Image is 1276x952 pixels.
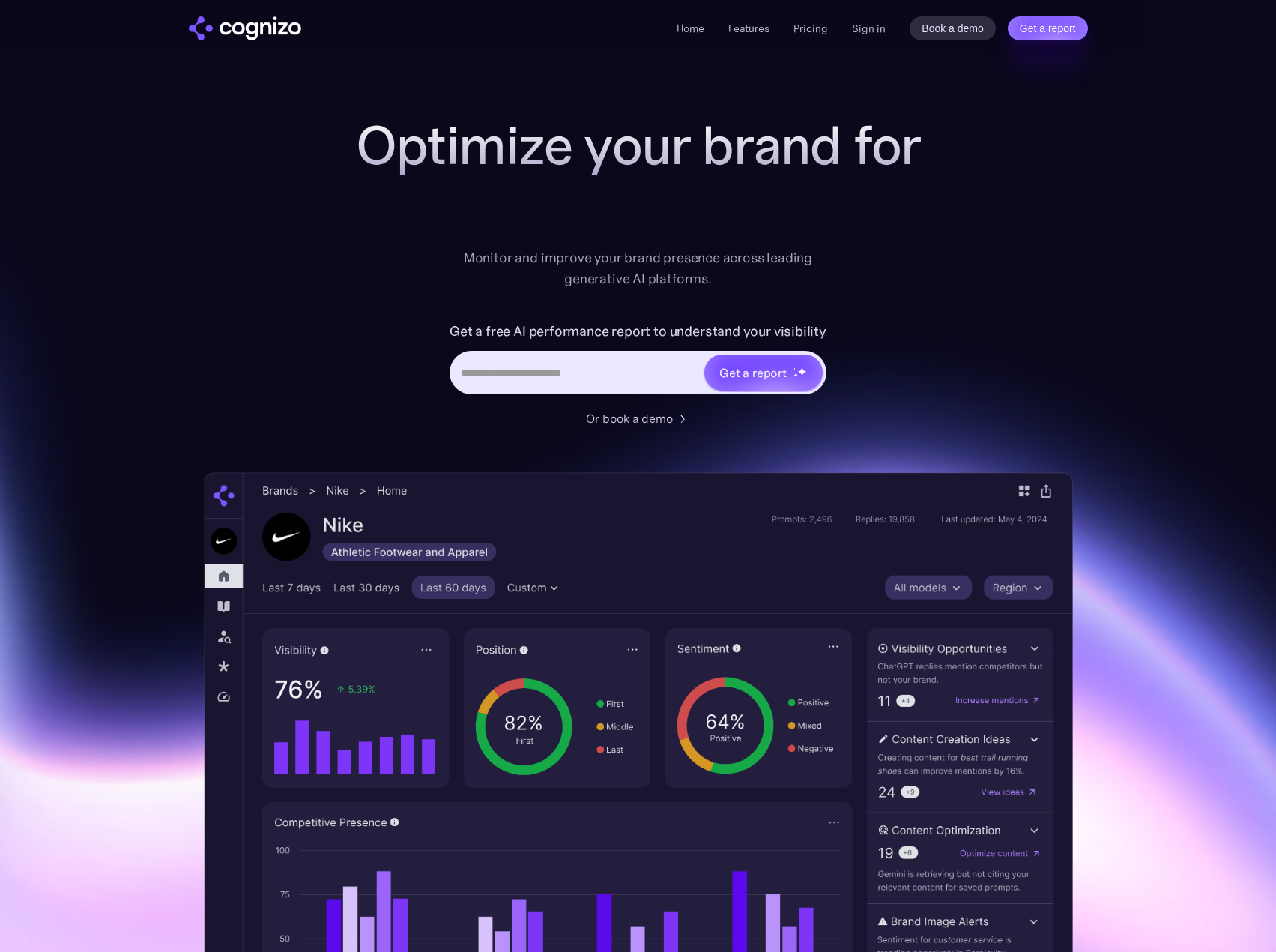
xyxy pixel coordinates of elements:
[1008,16,1088,40] a: Get a report
[189,16,301,40] a: home
[793,373,799,378] img: star
[797,367,807,376] img: star
[728,22,769,35] a: Features
[852,19,886,37] a: Sign in
[793,22,828,35] a: Pricing
[450,319,826,402] form: Hero URL Input Form
[586,409,673,427] div: Or book a demo
[454,247,823,289] div: Monitor and improve your brand presence across leading generative AI platforms.
[677,22,704,35] a: Home
[339,115,938,175] h1: Optimize your brand for
[703,353,824,392] a: Get a reportstarstarstar
[586,409,691,427] a: Or book a demo
[910,16,996,40] a: Book a demo
[793,367,796,370] img: star
[450,319,826,343] label: Get a free AI performance report to understand your visibility
[189,16,301,40] img: cognizo logo
[719,364,787,382] div: Get a report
